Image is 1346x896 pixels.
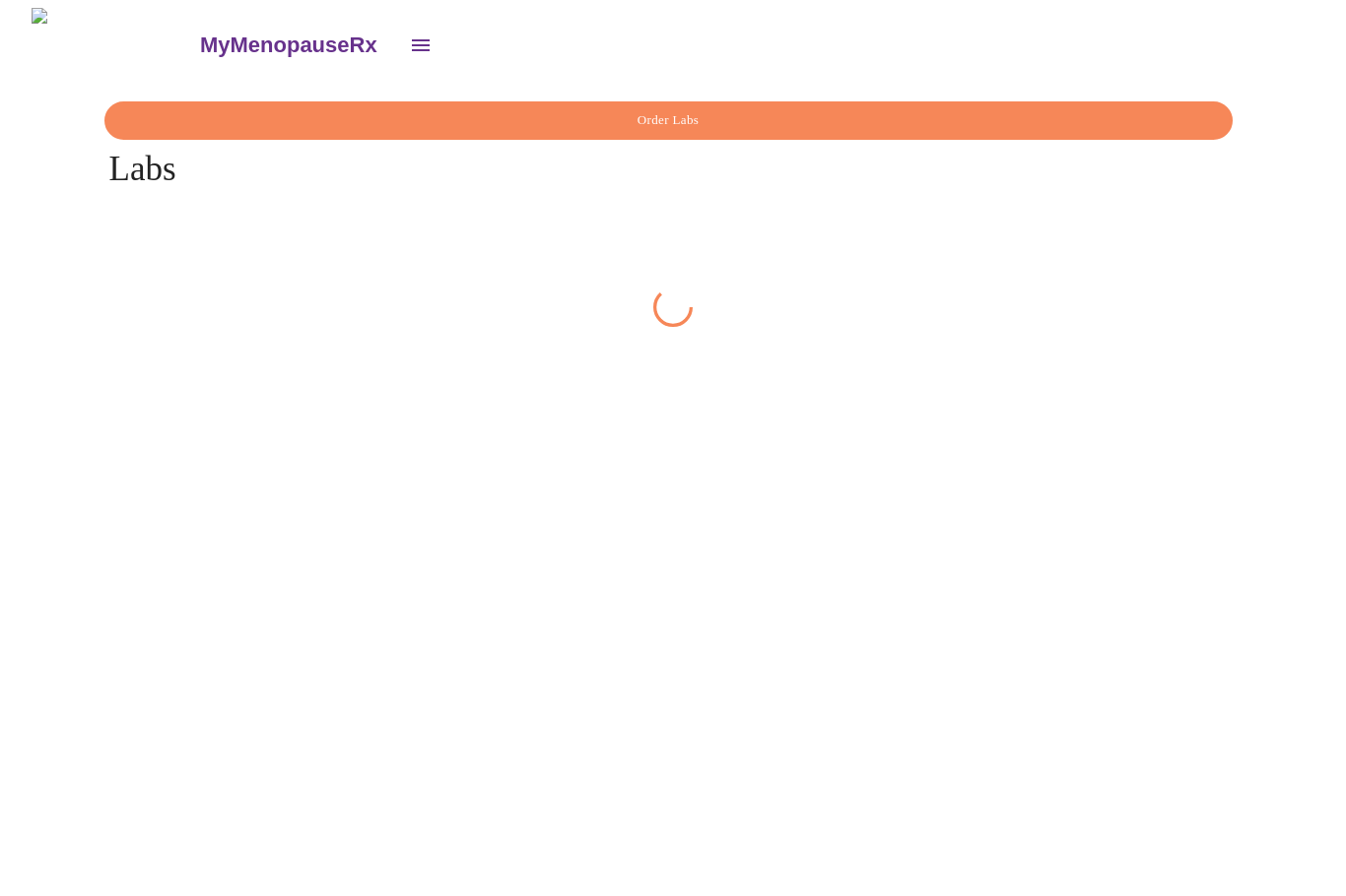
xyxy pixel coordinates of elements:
span: Order Labs [127,109,1210,132]
button: open drawer [397,22,444,69]
h4: Labs [109,101,1238,189]
h3: MyMenopauseRx [200,32,377,58]
img: MyMenopauseRx Logo [32,8,197,82]
button: Order Labs [104,101,1233,140]
a: MyMenopauseRx [197,11,396,80]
